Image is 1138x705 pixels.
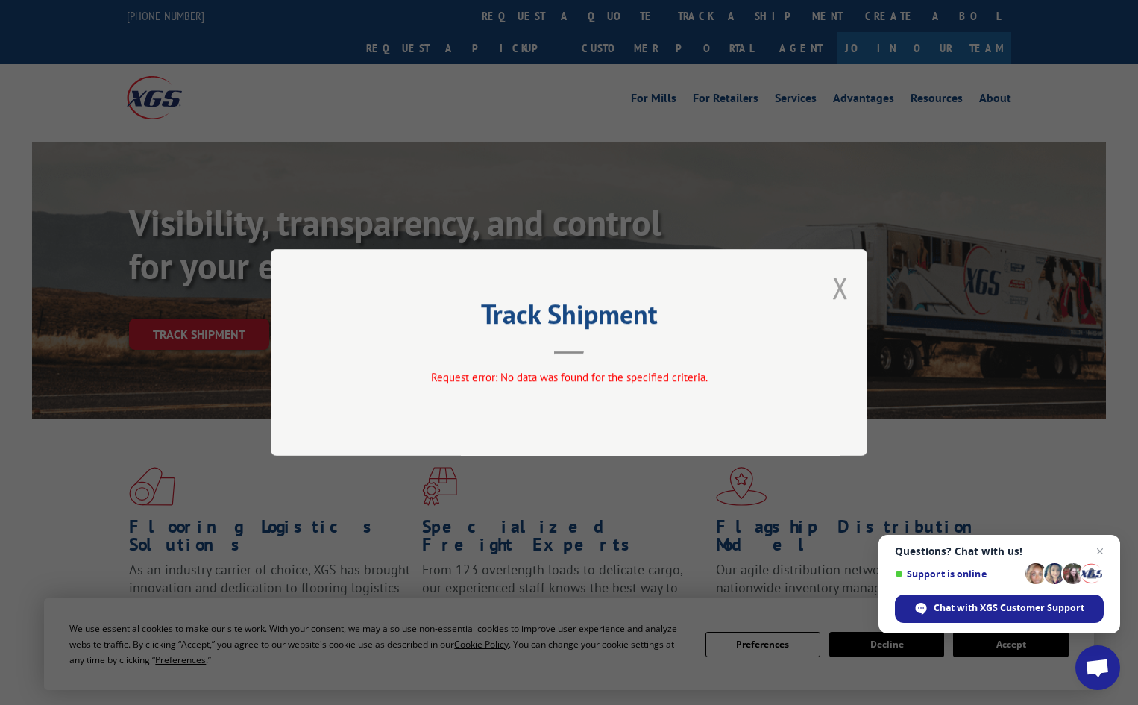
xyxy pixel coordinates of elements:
span: Questions? Chat with us! [895,545,1104,557]
h2: Track Shipment [345,304,793,332]
a: Open chat [1075,645,1120,690]
button: Close modal [832,268,849,307]
span: Support is online [895,568,1020,580]
span: Chat with XGS Customer Support [895,595,1104,623]
span: Request error: No data was found for the specified criteria. [431,370,708,384]
span: Chat with XGS Customer Support [934,601,1084,615]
